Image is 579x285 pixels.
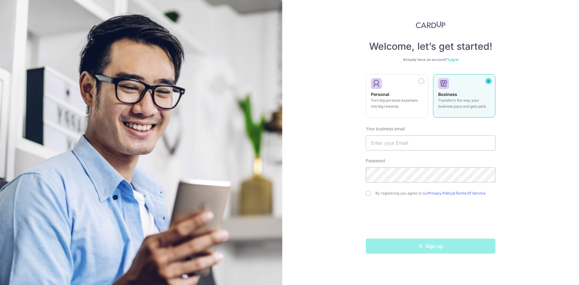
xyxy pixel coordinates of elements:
[366,74,428,121] a: Personal Turn big personal expenses into big rewards.
[366,126,405,132] label: Your business email
[371,92,389,97] strong: Personal
[438,92,457,97] strong: Business
[448,57,458,62] a: Log in
[366,135,495,150] input: Enter your Email
[416,21,445,28] img: CardUp Logo
[366,158,385,164] label: Password
[366,40,495,52] h4: Welcome, let’s get started!
[455,191,486,195] a: Terms Of Service
[371,97,423,109] p: Turn big personal expenses into big rewards.
[428,191,453,195] a: Privacy Policy
[385,208,476,231] iframe: reCAPTCHA
[438,97,490,109] p: Transform the way your business pays and gets paid.
[366,57,495,62] div: Already have an account?
[433,74,495,121] a: Business Transform the way your business pays and gets paid.
[375,191,495,196] label: By registering you agree to our &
